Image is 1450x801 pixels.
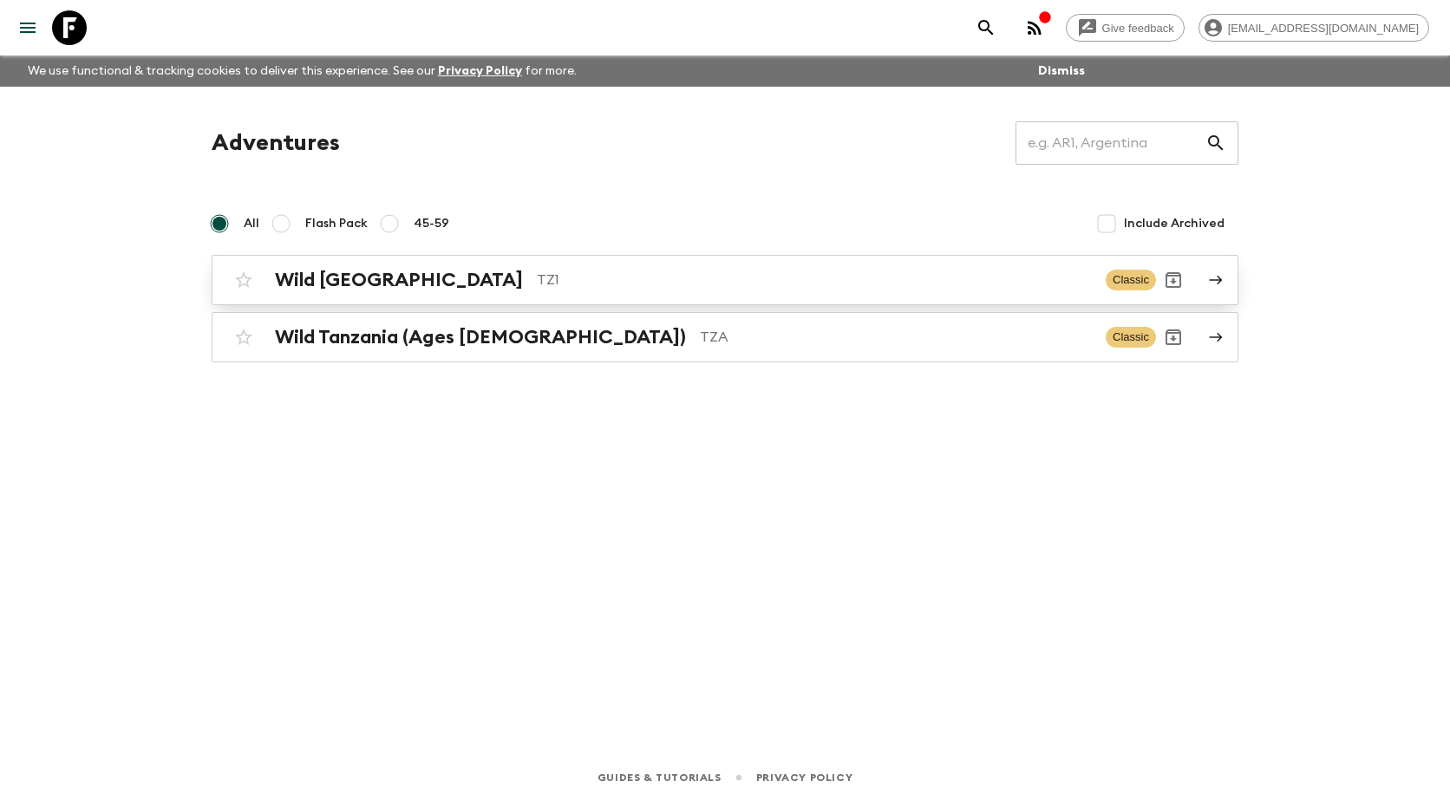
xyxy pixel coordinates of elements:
[10,10,45,45] button: menu
[212,255,1238,305] a: Wild [GEOGRAPHIC_DATA]TZ1ClassicArchive
[1106,327,1156,348] span: Classic
[212,126,340,160] h1: Adventures
[1218,22,1428,35] span: [EMAIL_ADDRESS][DOMAIN_NAME]
[1156,320,1191,355] button: Archive
[1106,270,1156,290] span: Classic
[756,768,852,787] a: Privacy Policy
[537,270,1092,290] p: TZ1
[414,215,449,232] span: 45-59
[212,312,1238,362] a: Wild Tanzania (Ages [DEMOGRAPHIC_DATA])TZAClassicArchive
[275,269,523,291] h2: Wild [GEOGRAPHIC_DATA]
[275,326,686,348] h2: Wild Tanzania (Ages [DEMOGRAPHIC_DATA])
[1034,59,1089,83] button: Dismiss
[700,327,1092,348] p: TZA
[21,55,584,87] p: We use functional & tracking cookies to deliver this experience. See our for more.
[305,215,368,232] span: Flash Pack
[1066,14,1185,42] a: Give feedback
[598,768,722,787] a: Guides & Tutorials
[1124,215,1225,232] span: Include Archived
[1156,263,1191,297] button: Archive
[244,215,259,232] span: All
[438,65,522,77] a: Privacy Policy
[1093,22,1184,35] span: Give feedback
[1016,119,1205,167] input: e.g. AR1, Argentina
[1199,14,1429,42] div: [EMAIL_ADDRESS][DOMAIN_NAME]
[969,10,1003,45] button: search adventures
